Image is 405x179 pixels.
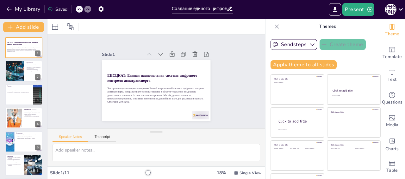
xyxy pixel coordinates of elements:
p: Умные аэропорты анализируют пассажиропотоки. [24,114,40,116]
p: Микросервисы обеспечивают гибкость и масштабируемость. [16,134,40,135]
div: 5 [35,145,40,150]
strong: ЕНСЦКАТ: Единая национальная система цифрового контроля авиатранспорта [108,73,197,83]
button: Create theme [320,39,366,50]
div: Add ready made slides [379,42,405,64]
div: Change the overall theme [379,19,405,42]
div: Click to add text [331,148,351,149]
p: Themes [282,19,373,34]
strong: ЕНСЦКАТ: Единая национальная система цифрового контроля авиатранспорта [7,42,38,45]
div: Saved [48,6,67,12]
p: Создание единого цифрового пространства для управления. [7,88,31,89]
p: Эта презентация посвящена внедрению Единой национальной системы цифрового контроля авиатранспорта... [7,46,40,51]
p: Актуальность [26,62,40,63]
div: Click to add text [355,148,375,149]
span: Theme [385,31,399,38]
div: Click to add text [274,82,320,83]
div: Click to add text [332,95,374,97]
button: Apply theme to all slides [271,60,337,69]
p: Интеллектуальное УВД использует AI для маршрутизации. [24,111,40,114]
p: Управление на основе данных для оперативных решений. [7,92,31,93]
button: Add slide [3,22,44,32]
p: Эта презентация посвящена внедрению Единой национальной системы цифрового контроля авиатранспорта... [108,87,205,100]
span: Media [386,122,398,128]
div: Click to add title [331,144,376,146]
div: Layout [50,22,60,32]
p: Generated with [URL] [108,100,205,104]
div: 18 % [214,170,229,176]
p: Поэтапная интеграция для минимизации рисков. [7,161,22,164]
div: 4 [35,121,40,127]
div: https://cdn.sendsteps.com/images/logo/sendsteps_logo_white.pnghttps://cdn.sendsteps.com/images/lo... [5,155,42,176]
div: Click to add body [278,129,318,131]
div: Add text boxes [379,64,405,87]
div: Click to add title [333,89,375,92]
p: Импортозамещение для независимости системы. [16,138,40,139]
p: Разрозненность данных создает риски и неэффективность. [26,67,40,69]
div: Get real-time input from your audience [379,87,405,110]
input: Insert title [172,4,226,13]
p: Технологии [16,132,40,134]
div: Click to add text [290,148,304,149]
button: Sendsteps [271,39,317,50]
p: Совместимость с существующими системами. [7,157,22,159]
div: https://cdn.sendsteps.com/images/logo/sendsteps_logo_white.pnghttps://cdn.sendsteps.com/images/lo... [5,108,42,128]
button: Present [342,3,374,16]
div: 1 [35,51,40,56]
span: Position [67,23,74,31]
p: Консолидация данных из различных источников. [7,89,31,91]
div: Add charts and graphs [379,133,405,155]
div: Click to add title [274,78,320,80]
div: https://cdn.sendsteps.com/images/logo/sendsteps_logo_white.pnghttps://cdn.sendsteps.com/images/lo... [5,84,42,105]
div: Click to add text [274,148,289,149]
div: Slide 1 / 11 [50,170,146,176]
div: https://cdn.sendsteps.com/images/logo/sendsteps_logo_white.pnghttps://cdn.sendsteps.com/images/lo... [5,61,42,81]
div: Add a table [379,155,405,178]
div: 3 [35,98,40,103]
p: "Цифровой двойник" отрасли для эффективного управления. [7,90,31,92]
span: Single View [240,170,261,176]
div: Click to add title [278,119,319,124]
div: 6 [35,168,40,174]
div: Click to add text [305,148,320,149]
p: Повышение общей эффективности управления. [7,164,22,166]
p: Интеграция [7,156,22,158]
button: Speaker Notes [53,135,88,142]
span: Charts [385,146,399,152]
p: Возможности [24,109,40,110]
p: Повышение безопасности - приоритет для отрасли. [26,71,40,73]
div: Click to add title [274,144,320,146]
p: Ключевые модули обеспечивают оптимизацию процессов. [24,109,40,111]
p: Решение [7,85,31,87]
p: Рост нагрузки на воздушное пространство требует эффективного управления. [26,63,40,67]
span: Text [388,76,396,83]
div: Add images, graphics, shapes or video [379,110,405,133]
p: Высокие затраты авиакомпаний снижают их конкурентоспособность. [26,69,40,71]
div: Click to add title [331,110,376,113]
div: 2 [35,74,40,80]
span: Table [386,167,398,174]
span: Template [383,53,402,60]
button: С [PERSON_NAME] [385,3,396,16]
p: Big Data и AI/ML для обработки данных. [16,135,40,137]
div: Slide 1 [102,51,142,57]
p: Аналитика безопасности предотвращает инциденты. [24,116,40,118]
span: Questions [382,99,402,106]
button: Transcript [88,135,116,142]
p: Generated with [URL] [7,51,40,52]
button: My Library [5,4,43,14]
button: Export to PowerPoint [329,3,341,16]
div: С [PERSON_NAME] [385,4,396,15]
p: Соответствие ФЗ-152/187 для безопасности. [16,136,40,138]
p: Бесшовный обмен данными для повышения эффективности. [7,159,22,161]
div: https://cdn.sendsteps.com/images/logo/sendsteps_logo_white.pnghttps://cdn.sendsteps.com/images/lo... [5,131,42,152]
div: https://cdn.sendsteps.com/images/logo/sendsteps_logo_white.pnghttps://cdn.sendsteps.com/images/lo... [5,37,42,58]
